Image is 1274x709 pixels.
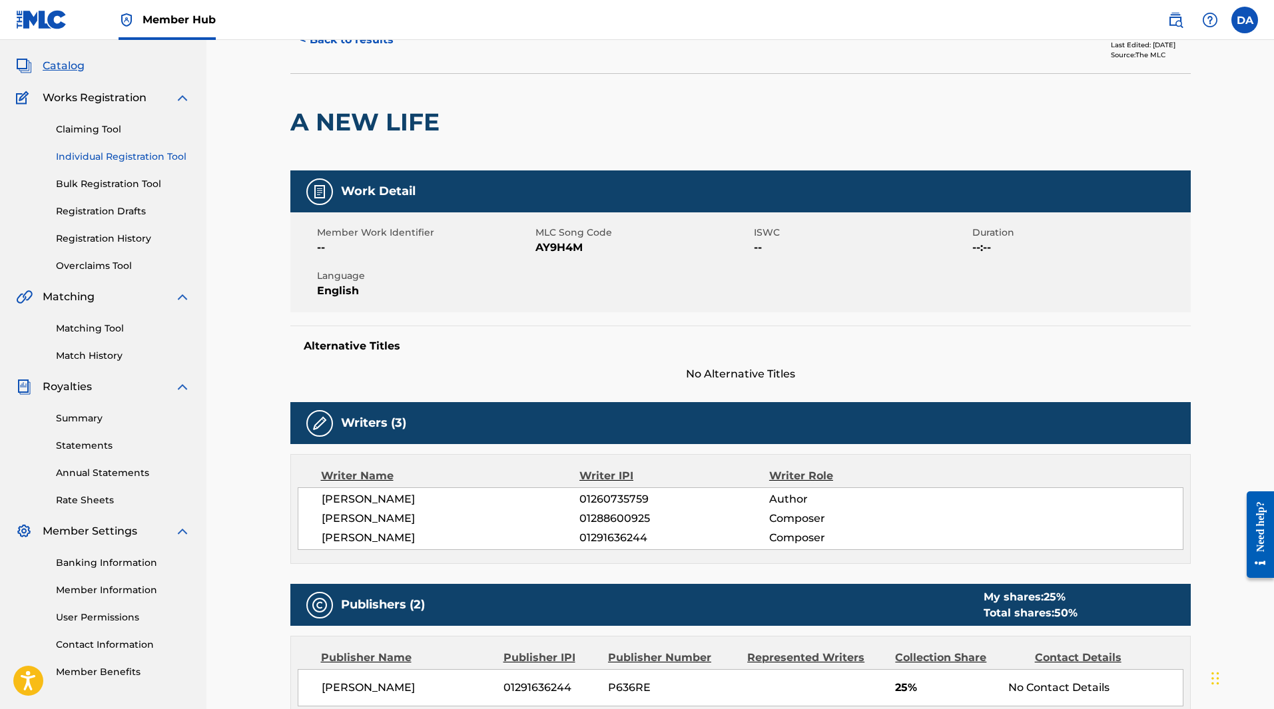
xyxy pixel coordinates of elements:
a: CatalogCatalog [16,58,85,74]
div: Collection Share [895,650,1024,666]
a: Member Benefits [56,665,190,679]
a: Bulk Registration Tool [56,177,190,191]
span: 50 % [1054,606,1078,619]
span: P636RE [608,680,737,696]
span: Royalties [43,379,92,395]
img: Top Rightsholder [119,12,135,28]
span: Matching [43,289,95,305]
span: English [317,283,532,299]
span: Composer [769,530,942,546]
h5: Work Detail [341,184,416,199]
a: Match History [56,349,190,363]
h5: Publishers (2) [341,597,425,612]
span: Works Registration [43,90,147,106]
a: Claiming Tool [56,122,190,136]
span: 01260735759 [579,491,769,507]
span: [PERSON_NAME] [322,680,494,696]
span: [PERSON_NAME] [322,511,580,527]
img: help [1202,12,1218,28]
a: Member Information [56,583,190,597]
span: Member Work Identifier [317,226,532,240]
div: Last Edited: [DATE] [1111,40,1191,50]
div: Перетащить [1211,658,1219,698]
iframe: Resource Center [1237,481,1274,589]
span: AY9H4M [535,240,751,256]
span: ISWC [754,226,969,240]
div: Help [1197,7,1223,33]
img: Member Settings [16,523,32,539]
a: Overclaims Tool [56,259,190,273]
span: 25% [895,680,998,696]
a: Registration History [56,232,190,246]
span: No Alternative Titles [290,366,1191,382]
span: 01291636244 [579,530,769,546]
a: Rate Sheets [56,493,190,507]
span: --:-- [972,240,1187,256]
img: expand [174,90,190,106]
div: Represented Writers [747,650,885,666]
img: MLC Logo [16,10,67,29]
a: Statements [56,439,190,453]
span: -- [754,240,969,256]
img: Publishers [312,597,328,613]
div: User Menu [1231,7,1258,33]
span: MLC Song Code [535,226,751,240]
h5: Writers (3) [341,415,406,431]
a: Annual Statements [56,466,190,480]
span: [PERSON_NAME] [322,491,580,507]
span: Member Hub [143,12,216,27]
img: Matching [16,289,33,305]
span: Author [769,491,942,507]
div: Publisher IPI [503,650,598,666]
h5: Alternative Titles [304,340,1177,353]
span: Member Settings [43,523,137,539]
button: < Back to results [290,23,403,57]
a: Summary [56,411,190,425]
a: Contact Information [56,638,190,652]
a: Individual Registration Tool [56,150,190,164]
img: expand [174,523,190,539]
a: Matching Tool [56,322,190,336]
img: Catalog [16,58,32,74]
div: Publisher Name [321,650,493,666]
div: Total shares: [984,605,1078,621]
a: SummarySummary [16,26,97,42]
div: Writer IPI [579,468,769,484]
img: Royalties [16,379,32,395]
img: search [1167,12,1183,28]
div: No Contact Details [1008,680,1182,696]
span: [PERSON_NAME] [322,530,580,546]
span: Language [317,269,532,283]
div: Writer Name [321,468,580,484]
span: 01291636244 [503,680,598,696]
span: 01288600925 [579,511,769,527]
img: Writers [312,415,328,431]
img: expand [174,379,190,395]
div: Publisher Number [608,650,737,666]
a: Banking Information [56,556,190,570]
a: Registration Drafts [56,204,190,218]
a: User Permissions [56,610,190,624]
span: 25 % [1044,591,1066,603]
div: Contact Details [1035,650,1164,666]
div: Writer Role [769,468,942,484]
a: Public Search [1162,7,1189,33]
div: Виджет чата [1207,645,1274,709]
iframe: Chat Widget [1207,645,1274,709]
span: -- [317,240,532,256]
span: Catalog [43,58,85,74]
h2: A NEW LIFE [290,107,446,137]
img: Works Registration [16,90,33,106]
div: My shares: [984,589,1078,605]
span: Duration [972,226,1187,240]
img: Work Detail [312,184,328,200]
img: expand [174,289,190,305]
span: Composer [769,511,942,527]
div: Source: The MLC [1111,50,1191,60]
